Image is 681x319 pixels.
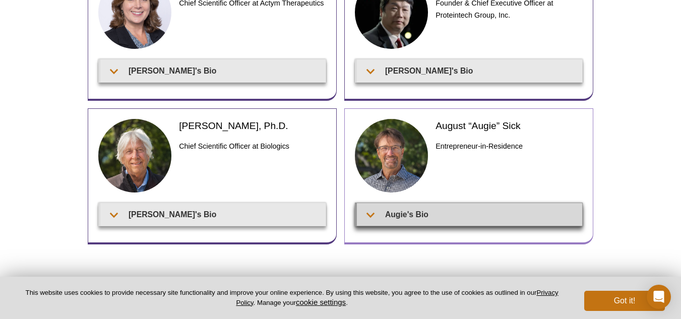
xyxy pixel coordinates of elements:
[296,298,346,306] button: cookie settings
[100,59,326,82] summary: [PERSON_NAME]'s Bio
[100,203,326,226] summary: [PERSON_NAME]'s Bio
[179,119,326,133] h2: [PERSON_NAME], Ph.D.
[436,119,582,133] h2: August “Augie” Sick
[357,203,582,226] summary: Augie's Bio
[584,291,665,311] button: Got it!
[16,288,568,307] p: This website uses cookies to provide necessary site functionality and improve your online experie...
[179,140,326,152] h3: Chief Scientific Officer at Biologics
[236,289,558,306] a: Privacy Policy
[355,119,428,193] img: Augie Sick headshot
[647,285,671,309] div: Open Intercom Messenger
[98,119,172,193] img: Marc Nasoff headshot
[357,59,582,82] summary: [PERSON_NAME]'s Bio
[436,140,582,152] h3: Entrepreneur-in-Residence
